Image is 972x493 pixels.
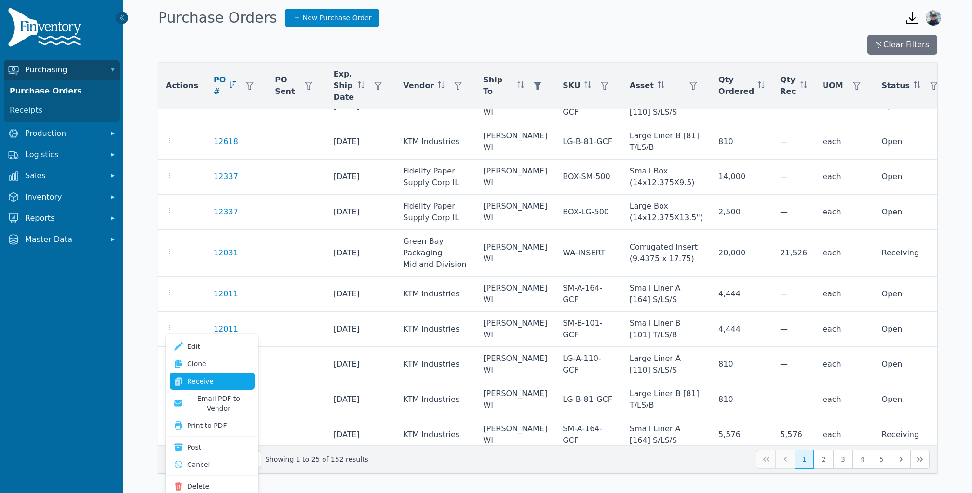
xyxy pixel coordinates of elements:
td: [PERSON_NAME] WI [475,230,555,277]
span: Sales [25,170,102,182]
button: Last Page [910,450,930,469]
td: 810 [711,124,772,160]
td: [DATE] [326,195,396,230]
td: [PERSON_NAME] WI [475,160,555,195]
td: Open [874,312,952,347]
td: each [815,160,874,195]
td: — [772,160,815,195]
td: KTM Industries [395,312,475,347]
td: Corrugated Insert (9.4375 x 17.75) [622,230,711,277]
button: Page 4 [852,450,872,469]
button: Cancel [170,456,255,473]
span: Ship To [483,74,513,97]
td: SM-A-164-GCF [555,417,622,453]
td: KTM Industries [395,277,475,312]
td: Large Box (14x12.375X13.5") [622,195,711,230]
td: — [772,347,815,382]
td: [PERSON_NAME] WI [475,417,555,453]
button: Email PDF to Vendor [170,390,255,417]
span: Production [25,128,102,139]
button: Production [4,124,120,143]
a: Clone [170,355,255,373]
td: each [815,417,874,453]
a: Edit [170,338,255,355]
button: Logistics [4,145,120,164]
td: WA-INSERT [555,230,622,277]
td: Receiving [874,417,952,453]
td: Large Liner A [110] S/LS/S [622,347,711,382]
td: Large Liner B [81] T/LS/B [622,382,711,417]
span: PO Sent [275,74,295,97]
td: — [772,277,815,312]
td: Small Liner A [164] S/LS/S [622,417,711,453]
a: 12337 [214,206,238,218]
td: Large Liner B [81] T/LS/B [622,124,711,160]
td: each [815,230,874,277]
td: Green Bay Packaging Midland Division [395,230,475,277]
span: Showing 1 to 25 of 152 results [265,454,368,464]
td: Open [874,195,952,230]
td: each [815,195,874,230]
td: [DATE] [326,347,396,382]
td: BOX-LG-500 [555,195,622,230]
span: Exp. Ship Date [334,68,354,103]
td: LG-A-110-GCF [555,347,622,382]
td: each [815,347,874,382]
button: Next Page [891,450,910,469]
button: Post [170,439,255,456]
h1: Purchase Orders [158,9,277,27]
td: [DATE] [326,417,396,453]
button: Master Data [4,230,120,249]
a: 12337 [214,171,238,183]
td: Small Box (14x12.375X9.5) [622,160,711,195]
td: [DATE] [326,312,396,347]
td: 21,526 [772,230,815,277]
td: BOX-SM-500 [555,160,622,195]
span: SKU [563,80,580,92]
td: Open [874,277,952,312]
td: [PERSON_NAME] WI [475,312,555,347]
a: Receipts [6,101,118,120]
button: Page 2 [814,450,833,469]
span: Vendor [403,80,434,92]
td: [DATE] [326,230,396,277]
td: each [815,277,874,312]
td: Open [874,124,952,160]
span: Reports [25,213,102,224]
td: SM-A-164-GCF [555,277,622,312]
button: Clear Filters [867,35,937,55]
td: 4,444 [711,312,772,347]
td: [PERSON_NAME] WI [475,347,555,382]
td: KTM Industries [395,382,475,417]
span: Logistics [25,149,102,160]
td: LG-B-81-GCF [555,124,622,160]
button: Inventory [4,187,120,207]
span: Purchasing [25,64,102,76]
a: 12618 [214,136,238,147]
span: Master Data [25,234,102,245]
td: Fidelity Paper Supply Corp IL [395,160,475,195]
button: Page 3 [833,450,852,469]
img: Finventory [8,8,85,51]
span: Inventory [25,191,102,203]
td: 5,576 [711,417,772,453]
button: Print to PDF [170,417,255,434]
td: [DATE] [326,160,396,195]
td: 14,000 [711,160,772,195]
a: 12011 [214,288,238,300]
button: Page 1 [795,450,814,469]
td: — [772,195,815,230]
td: 810 [711,347,772,382]
td: Small Liner B [101] T/LS/B [622,312,711,347]
td: KTM Industries [395,347,475,382]
td: [DATE] [326,277,396,312]
td: 4,444 [711,277,772,312]
td: Fidelity Paper Supply Corp IL [395,195,475,230]
button: Page 5 [872,450,891,469]
td: Small Liner A [164] S/LS/S [622,277,711,312]
span: Qty Ordered [718,74,754,97]
button: Purchasing [4,60,120,80]
td: Open [874,382,952,417]
span: Asset [630,80,654,92]
span: New Purchase Order [303,13,372,23]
